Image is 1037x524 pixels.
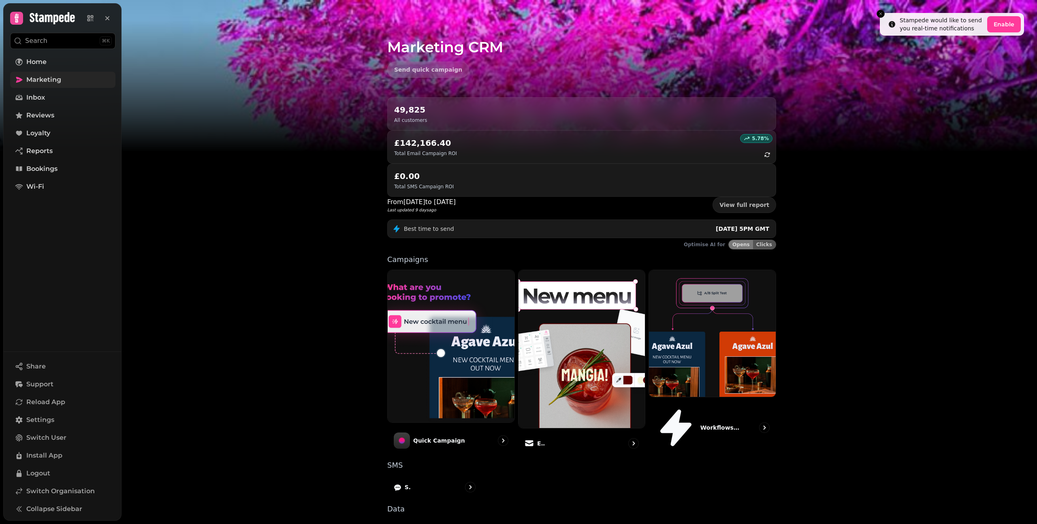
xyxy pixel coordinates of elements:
p: Optimise AI for [684,241,725,248]
a: Bookings [10,161,115,177]
a: Marketing [10,72,115,88]
span: Reload App [26,397,65,407]
button: Collapse Sidebar [10,501,115,517]
span: Settings [26,415,54,425]
p: Total Email Campaign ROI [394,150,457,157]
h2: £0.00 [394,170,454,182]
p: Last updated 9 days ago [387,207,456,213]
svg: go to [466,483,474,491]
button: Switch User [10,430,115,446]
a: EmailEmail [518,270,646,455]
button: Opens [729,240,753,249]
span: Opens [732,242,750,247]
a: Workflows (coming soon)Workflows (coming soon) [649,270,776,455]
p: Email [537,439,545,447]
span: [DATE] 5PM GMT [716,226,769,232]
p: Campaigns [387,256,776,263]
p: From [DATE] to [DATE] [387,197,456,207]
button: Install App [10,447,115,464]
p: All customers [394,117,427,124]
button: Enable [987,16,1021,32]
span: Switch Organisation [26,486,95,496]
h2: 49,825 [394,104,427,115]
span: Install App [26,451,62,460]
span: Reports [26,146,53,156]
p: SMS [405,483,411,491]
span: Send quick campaign [394,67,462,72]
a: Wi-Fi [10,179,115,195]
svg: go to [629,439,638,447]
button: Reload App [10,394,115,410]
a: Home [10,54,115,70]
button: Logout [10,465,115,481]
p: 5.78 % [752,135,769,142]
p: Data [387,505,776,513]
button: Clicks [753,240,776,249]
span: Collapse Sidebar [26,504,82,514]
a: Loyalty [10,125,115,141]
span: Wi-Fi [26,182,44,192]
button: Support [10,376,115,392]
button: Search⌘K [10,33,115,49]
span: Share [26,362,46,371]
button: refresh [760,148,774,162]
span: Reviews [26,111,54,120]
a: Inbox [10,89,115,106]
p: Quick Campaign [413,437,465,445]
span: Support [26,379,53,389]
img: Workflows (coming soon) [649,270,776,397]
p: Total SMS Campaign ROI [394,183,454,190]
button: Close toast [877,10,885,18]
a: SMS [387,475,482,499]
p: Best time to send [404,225,454,233]
a: Settings [10,412,115,428]
p: Search [25,36,47,46]
span: Inbox [26,93,45,102]
span: Home [26,57,47,67]
svg: go to [760,424,768,432]
button: Send quick campaign [387,62,469,78]
div: Stampede would like to send you real-time notifications [900,16,984,32]
a: Quick CampaignQuick Campaign [387,270,515,455]
span: Marketing [26,75,61,85]
span: Switch User [26,433,66,443]
span: Bookings [26,164,58,174]
h2: £142,166.40 [394,137,457,149]
a: View full report [713,197,776,213]
a: Reports [10,143,115,159]
p: Workflows (coming soon) [700,424,741,432]
span: Loyalty [26,128,50,138]
svg: go to [499,437,507,445]
a: Reviews [10,107,115,124]
img: Email [518,270,645,428]
p: SMS [387,462,776,469]
div: ⌘K [100,36,112,45]
h1: Marketing CRM [387,19,776,55]
span: Logout [26,469,50,478]
img: Quick Campaign [388,270,514,422]
button: Share [10,358,115,375]
a: Switch Organisation [10,483,115,499]
span: Clicks [756,242,772,247]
